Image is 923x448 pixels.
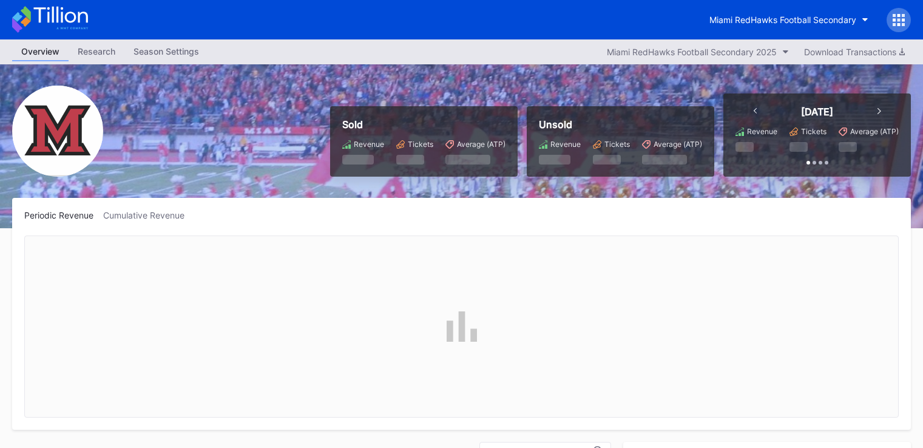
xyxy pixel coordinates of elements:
button: Miami RedHawks Football Secondary [700,8,877,31]
div: Tickets [801,127,827,136]
div: Miami RedHawks Football Secondary [709,15,856,25]
div: Cumulative Revenue [103,210,194,220]
div: Revenue [354,140,384,149]
div: Revenue [550,140,581,149]
div: Sold [342,118,505,131]
div: Revenue [747,127,777,136]
div: Average (ATP) [654,140,702,149]
div: Season Settings [124,42,208,60]
div: Download Transactions [804,47,905,57]
a: Research [69,42,124,61]
div: Unsold [539,118,702,131]
button: Miami RedHawks Football Secondary 2025 [601,44,795,60]
div: Tickets [604,140,630,149]
div: Average (ATP) [457,140,505,149]
img: Miami_RedHawks_Football_Secondary.png [12,86,103,177]
div: [DATE] [801,106,833,118]
button: Download Transactions [798,44,911,60]
div: Tickets [408,140,433,149]
div: Research [69,42,124,60]
div: Average (ATP) [850,127,899,136]
div: Periodic Revenue [24,210,103,220]
a: Overview [12,42,69,61]
div: Miami RedHawks Football Secondary 2025 [607,47,777,57]
a: Season Settings [124,42,208,61]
